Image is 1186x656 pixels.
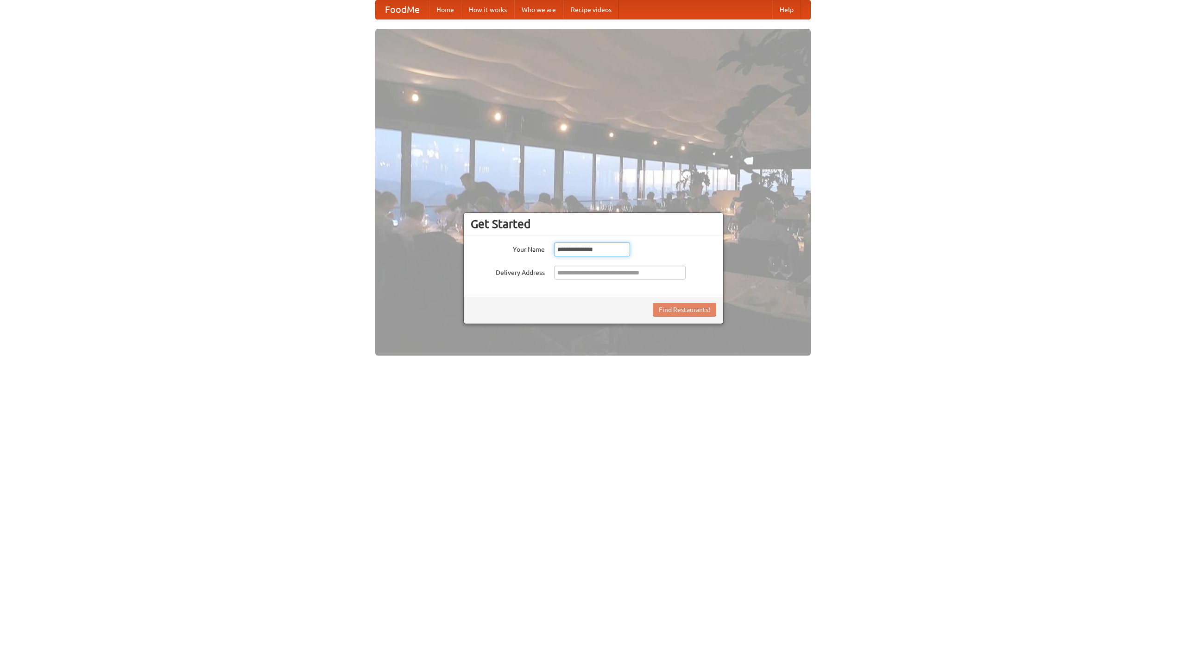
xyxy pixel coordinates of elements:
a: How it works [461,0,514,19]
a: Recipe videos [563,0,619,19]
a: Home [429,0,461,19]
a: FoodMe [376,0,429,19]
button: Find Restaurants! [653,303,716,317]
label: Delivery Address [471,266,545,277]
h3: Get Started [471,217,716,231]
label: Your Name [471,242,545,254]
a: Who we are [514,0,563,19]
a: Help [772,0,801,19]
